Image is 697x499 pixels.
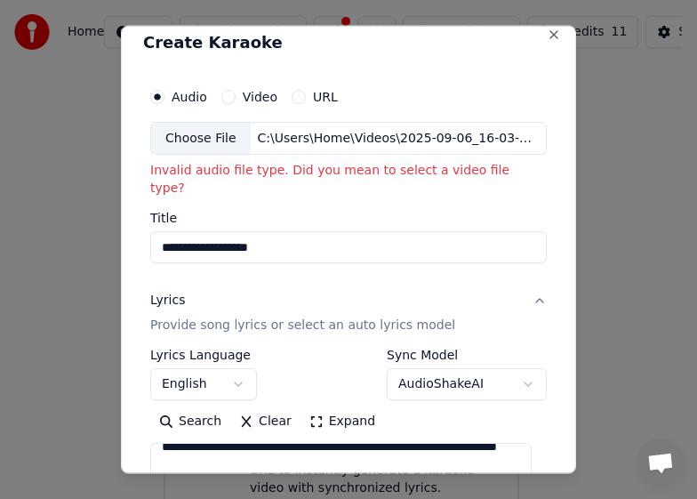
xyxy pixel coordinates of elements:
[150,292,185,310] div: Lyrics
[251,129,546,147] div: C:\Users\Home\Videos\2025-09-06_16-03-39.mp4
[150,162,547,197] p: Invalid audio file type. Did you mean to select a video file type?
[150,407,230,436] button: Search
[150,349,257,361] label: Lyrics Language
[150,278,547,349] button: LyricsProvide song lyrics or select an auto lyrics model
[150,212,547,224] label: Title
[243,90,277,102] label: Video
[150,317,455,334] p: Provide song lyrics or select an auto lyrics model
[387,349,547,361] label: Sync Model
[313,90,338,102] label: URL
[230,407,300,436] button: Clear
[172,90,207,102] label: Audio
[300,407,384,436] button: Expand
[143,34,554,50] h2: Create Karaoke
[151,122,251,154] div: Choose File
